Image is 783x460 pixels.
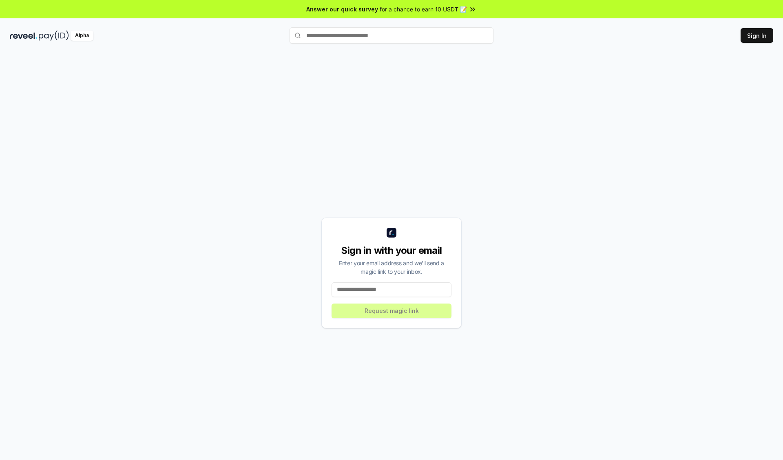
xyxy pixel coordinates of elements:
span: for a chance to earn 10 USDT 📝 [380,5,467,13]
div: Alpha [71,31,93,41]
img: logo_small [387,228,396,238]
span: Answer our quick survey [306,5,378,13]
div: Enter your email address and we’ll send a magic link to your inbox. [332,259,451,276]
button: Sign In [741,28,773,43]
img: pay_id [39,31,69,41]
img: reveel_dark [10,31,37,41]
div: Sign in with your email [332,244,451,257]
